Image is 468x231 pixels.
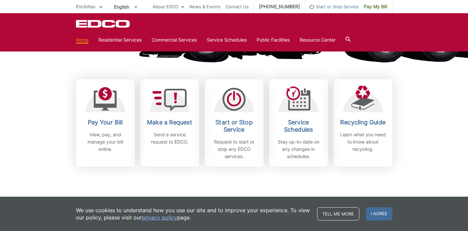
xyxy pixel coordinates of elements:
[98,36,142,44] a: Residential Services
[334,79,392,167] a: Recycling Guide Learn what you need to know about recycling.
[339,119,387,126] h2: Recycling Guide
[152,36,197,44] a: Commercial Services
[145,119,194,126] h2: Make a Request
[81,131,130,153] p: View, pay, and manage your bill online.
[76,207,310,221] p: We use cookies to understand how you use our site and to improve your experience. To view our pol...
[274,119,323,133] h2: Service Schedules
[366,207,392,220] span: I agree
[189,3,221,10] a: News & Events
[339,131,387,153] p: Learn what you need to know about recycling.
[210,138,259,160] p: Request to start or stop any EDCO services.
[210,119,259,133] h2: Start or Stop Service
[207,36,247,44] a: Service Schedules
[81,119,130,126] h2: Pay Your Bill
[317,207,359,220] a: Tell me more
[142,214,177,221] a: privacy policy
[76,36,89,44] a: Home
[300,36,336,44] a: Resource Center
[140,79,199,167] a: Make a Request Send a service request to EDCO.
[145,131,194,146] p: Send a service request to EDCO.
[364,3,387,10] span: Pay My Bill
[76,4,95,9] span: Encinitas
[257,36,290,44] a: Public Facilities
[76,20,131,28] a: EDCD logo. Return to the homepage.
[269,79,328,167] a: Service Schedules Stay up-to-date on any changes in schedules.
[109,1,142,12] span: English
[153,3,184,10] a: About EDCO
[274,138,323,160] p: Stay up-to-date on any changes in schedules.
[76,79,135,167] a: Pay Your Bill View, pay, and manage your bill online.
[226,3,249,10] a: Contact Us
